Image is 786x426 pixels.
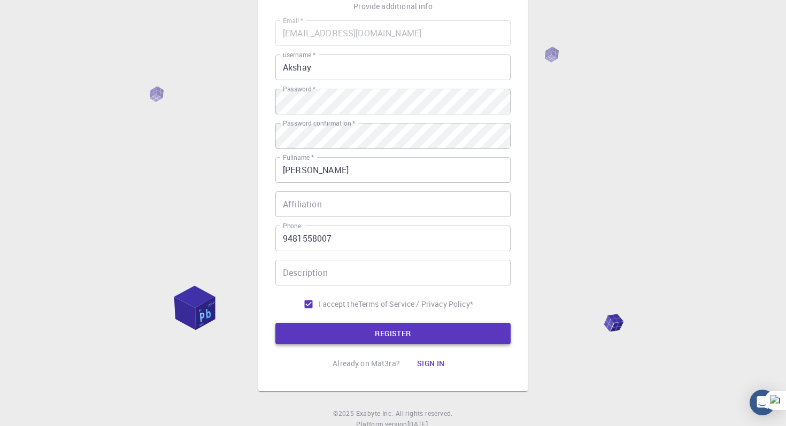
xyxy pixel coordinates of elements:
label: Password confirmation [283,119,355,128]
span: Exabyte Inc. [356,409,394,417]
button: REGISTER [275,323,511,344]
label: Email [283,16,303,25]
label: Fullname [283,153,314,162]
p: Already on Mat3ra? [333,358,400,369]
p: Provide additional info [353,1,432,12]
a: Exabyte Inc. [356,408,394,419]
p: Terms of Service / Privacy Policy * [358,299,473,309]
label: Password [283,84,315,94]
span: I accept the [319,299,358,309]
span: © 2025 [333,408,356,419]
button: Sign in [409,353,453,374]
a: Terms of Service / Privacy Policy* [358,299,473,309]
div: Open Intercom Messenger [750,390,775,415]
span: All rights reserved. [396,408,453,419]
label: Phone [283,221,301,230]
label: username [283,50,315,59]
